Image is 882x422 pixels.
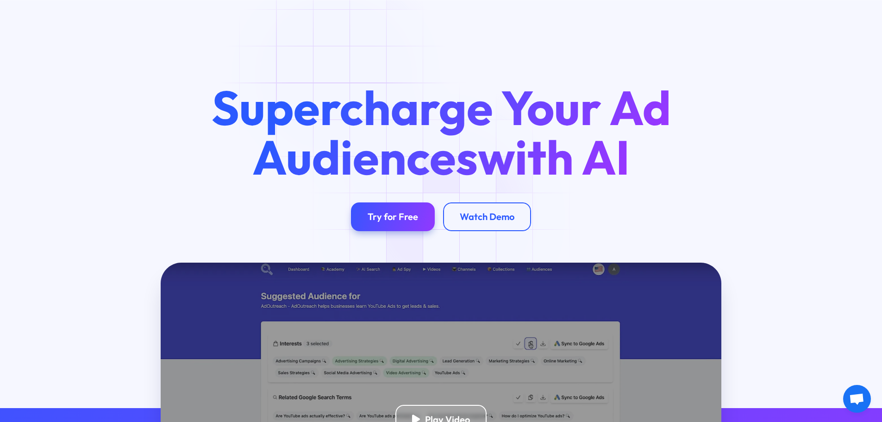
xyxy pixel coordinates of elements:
a: Try for Free [351,202,435,232]
span: with AI [478,127,630,187]
h1: Supercharge Your Ad Audiences [192,83,690,181]
div: Try for Free [368,211,418,222]
div: Watch Demo [460,211,514,222]
a: Otwarty czat [843,385,871,413]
